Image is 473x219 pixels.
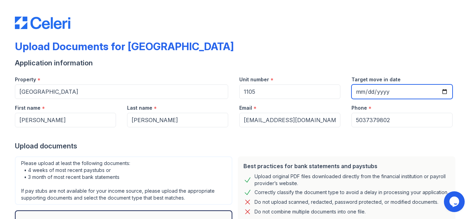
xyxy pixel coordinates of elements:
label: Email [239,104,252,111]
label: Unit number [239,76,269,83]
img: CE_Logo_Blue-a8612792a0a2168367f1c8372b55b34899dd931a85d93a1a3d3e32e68fde9ad4.png [15,17,70,29]
div: Do not upload scanned, redacted, password protected, or modified documents. [255,198,438,206]
div: Please upload at least the following documents: • 4 weeks of most recent paystubs or • 3 month of... [15,156,232,205]
div: Correctly classify the document type to avoid a delay in processing your application. [255,188,448,197]
div: Upload original PDF files downloaded directly from the financial institution or payroll provider’... [255,173,450,187]
div: Upload documents [15,141,458,151]
iframe: chat widget [444,191,466,212]
label: Phone [351,104,367,111]
div: Do not combine multiple documents into one file. [255,208,366,216]
div: Application information [15,58,458,68]
label: Target move in date [351,76,401,83]
div: Best practices for bank statements and paystubs [243,162,450,170]
label: Property [15,76,36,83]
div: Upload Documents for [GEOGRAPHIC_DATA] [15,40,234,53]
label: Last name [127,104,152,111]
label: First name [15,104,41,111]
